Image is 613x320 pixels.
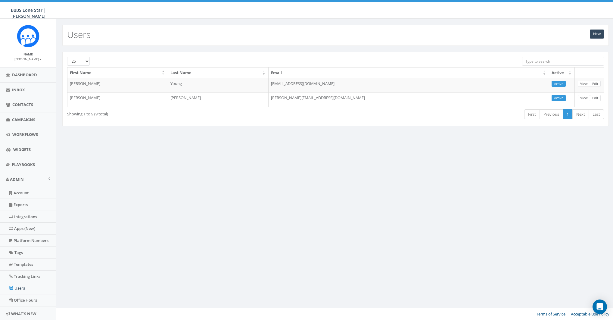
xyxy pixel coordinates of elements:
[590,30,604,39] a: New
[12,102,33,107] span: Contacts
[269,78,549,93] td: [EMAIL_ADDRESS][DOMAIN_NAME]
[590,81,601,87] a: Edit
[14,57,42,61] small: [PERSON_NAME]
[10,177,24,182] span: Admin
[67,78,168,93] td: [PERSON_NAME]
[12,117,35,122] span: Campaigns
[571,311,609,317] a: Acceptable Use Policy
[17,25,39,47] img: Rally_Corp_Icon_1.png
[589,109,604,119] a: Last
[13,147,31,152] span: Widgets
[11,7,46,19] span: BBBS Lone Star | [PERSON_NAME]
[12,162,35,167] span: Playbooks
[578,81,590,87] a: View
[67,109,285,117] div: Showing 1 to 9 (9 total)
[14,56,42,61] a: [PERSON_NAME]
[552,81,566,87] a: Active
[269,67,549,78] th: Email: activate to sort column ascending
[168,67,269,78] th: Last Name: activate to sort column ascending
[590,95,601,101] a: Edit
[572,109,589,119] a: Next
[67,67,168,78] th: First Name: activate to sort column descending
[67,92,168,107] td: [PERSON_NAME]
[552,95,566,101] a: Active
[549,67,575,78] th: Active: activate to sort column ascending
[12,132,38,137] span: Workflows
[540,109,563,119] a: Previous
[11,311,36,316] span: What's New
[578,95,590,101] a: View
[522,57,604,66] input: Type to search
[536,311,565,317] a: Terms of Service
[269,92,549,107] td: [PERSON_NAME][EMAIL_ADDRESS][DOMAIN_NAME]
[563,109,573,119] a: 1
[524,109,540,119] a: First
[12,87,25,93] span: Inbox
[12,72,37,77] span: Dashboard
[593,300,607,314] div: Open Intercom Messenger
[168,78,269,93] td: Young
[67,30,91,39] h2: Users
[168,92,269,107] td: [PERSON_NAME]
[23,52,33,56] small: Name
